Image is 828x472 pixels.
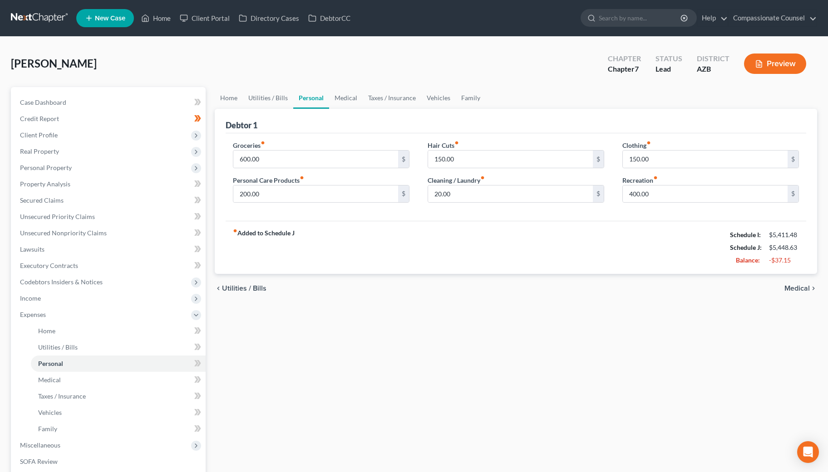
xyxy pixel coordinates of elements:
[11,57,97,70] span: [PERSON_NAME]
[20,294,41,302] span: Income
[31,355,206,372] a: Personal
[20,441,60,449] span: Miscellaneous
[13,111,206,127] a: Credit Report
[20,115,59,122] span: Credit Report
[233,151,398,168] input: --
[20,147,59,155] span: Real Property
[697,64,729,74] div: AZB
[31,421,206,437] a: Family
[398,185,409,203] div: $
[20,213,95,220] span: Unsecured Priority Claims
[20,131,58,139] span: Client Profile
[13,241,206,258] a: Lawsuits
[20,229,107,237] span: Unsecured Nonpriority Claims
[428,175,485,185] label: Cleaning / Laundry
[38,360,63,367] span: Personal
[215,285,222,292] i: chevron_left
[233,175,304,185] label: Personal Care Products
[31,404,206,421] a: Vehicles
[20,262,78,269] span: Executory Contracts
[599,10,682,26] input: Search by name...
[38,327,55,335] span: Home
[398,151,409,168] div: $
[622,175,658,185] label: Recreation
[233,185,398,203] input: --
[730,231,761,238] strong: Schedule I:
[20,457,58,465] span: SOFA Review
[243,87,293,109] a: Utilities / Bills
[608,54,641,64] div: Chapter
[20,180,70,188] span: Property Analysis
[623,185,788,203] input: --
[480,175,485,180] i: fiber_manual_record
[769,230,799,239] div: $5,411.48
[608,64,641,74] div: Chapter
[329,87,363,109] a: Medical
[95,15,125,22] span: New Case
[20,196,64,204] span: Secured Claims
[38,376,61,384] span: Medical
[293,87,329,109] a: Personal
[137,10,175,26] a: Home
[729,10,817,26] a: Compassionate Counsel
[20,245,44,253] span: Lawsuits
[655,54,682,64] div: Status
[797,441,819,463] div: Open Intercom Messenger
[769,256,799,265] div: -$37.15
[428,141,459,150] label: Hair Cuts
[428,151,593,168] input: --
[784,285,817,292] button: Medical chevron_right
[13,176,206,192] a: Property Analysis
[697,10,728,26] a: Help
[215,285,266,292] button: chevron_left Utilities / Bills
[622,141,651,150] label: Clothing
[421,87,456,109] a: Vehicles
[593,151,604,168] div: $
[623,151,788,168] input: --
[38,392,86,400] span: Taxes / Insurance
[646,141,651,145] i: fiber_manual_record
[20,311,46,318] span: Expenses
[38,409,62,416] span: Vehicles
[13,453,206,470] a: SOFA Review
[635,64,639,73] span: 7
[20,164,72,171] span: Personal Property
[233,229,295,267] strong: Added to Schedule J
[697,54,729,64] div: District
[769,243,799,252] div: $5,448.63
[13,225,206,241] a: Unsecured Nonpriority Claims
[300,175,304,180] i: fiber_manual_record
[13,258,206,274] a: Executory Contracts
[175,10,234,26] a: Client Portal
[233,141,265,150] label: Groceries
[428,185,593,203] input: --
[20,98,66,106] span: Case Dashboard
[222,285,266,292] span: Utilities / Bills
[730,243,762,251] strong: Schedule J:
[261,141,265,145] i: fiber_manual_record
[593,185,604,203] div: $
[13,192,206,209] a: Secured Claims
[454,141,459,145] i: fiber_manual_record
[655,64,682,74] div: Lead
[31,372,206,388] a: Medical
[226,120,257,131] div: Debtor 1
[784,285,810,292] span: Medical
[234,10,304,26] a: Directory Cases
[13,94,206,111] a: Case Dashboard
[233,229,237,233] i: fiber_manual_record
[456,87,486,109] a: Family
[736,256,760,264] strong: Balance:
[304,10,355,26] a: DebtorCC
[31,339,206,355] a: Utilities / Bills
[788,151,798,168] div: $
[20,278,103,286] span: Codebtors Insiders & Notices
[215,87,243,109] a: Home
[13,209,206,225] a: Unsecured Priority Claims
[788,185,798,203] div: $
[38,425,57,433] span: Family
[38,343,78,351] span: Utilities / Bills
[653,175,658,180] i: fiber_manual_record
[31,323,206,339] a: Home
[744,54,806,74] button: Preview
